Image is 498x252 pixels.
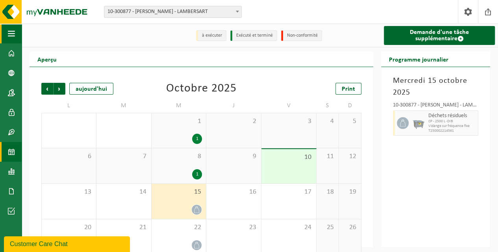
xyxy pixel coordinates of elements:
[210,152,257,161] span: 9
[393,103,479,110] div: 10-300877 - [PERSON_NAME] - LAMBERSART
[339,99,361,113] td: D
[192,134,202,144] div: 1
[46,188,92,196] span: 13
[343,117,357,126] span: 5
[30,51,65,67] h2: Aperçu
[428,129,476,133] span: T250002214561
[343,223,357,232] span: 26
[343,188,357,196] span: 19
[381,51,456,67] h2: Programme journalier
[166,83,237,95] div: Octobre 2025
[335,83,361,95] a: Print
[230,30,277,41] li: Exécuté et terminé
[281,30,322,41] li: Non-conformité
[428,119,476,124] span: CP - 2500 L -DIB
[428,113,476,119] span: Déchets résiduels
[393,75,479,99] h3: Mercredi 15 octobre 2025
[192,169,202,179] div: 1
[265,153,312,162] span: 10
[104,6,241,17] span: 10-300877 - NORAUTO LAMBERSART - LAMBERSART
[265,188,312,196] span: 17
[156,223,202,232] span: 22
[210,223,257,232] span: 23
[413,117,424,129] img: WB-2500-GAL-GY-01
[4,235,131,252] iframe: chat widget
[343,152,357,161] span: 12
[41,83,53,95] span: Précédent
[206,99,261,113] td: J
[69,83,113,95] div: aujourd'hui
[317,99,339,113] td: S
[320,152,335,161] span: 11
[320,223,335,232] span: 25
[265,223,312,232] span: 24
[210,188,257,196] span: 16
[196,30,226,41] li: à exécuter
[261,99,317,113] td: V
[156,117,202,126] span: 1
[104,6,242,18] span: 10-300877 - NORAUTO LAMBERSART - LAMBERSART
[156,188,202,196] span: 15
[265,117,312,126] span: 3
[384,26,495,45] a: Demande d'une tâche supplémentaire
[46,152,92,161] span: 6
[100,223,147,232] span: 21
[46,223,92,232] span: 20
[96,99,152,113] td: M
[100,188,147,196] span: 14
[210,117,257,126] span: 2
[342,86,355,92] span: Print
[156,152,202,161] span: 8
[100,152,147,161] span: 7
[320,117,335,126] span: 4
[428,124,476,129] span: Vidange sur fréquence fixe
[54,83,65,95] span: Suivant
[320,188,335,196] span: 18
[41,99,96,113] td: L
[152,99,207,113] td: M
